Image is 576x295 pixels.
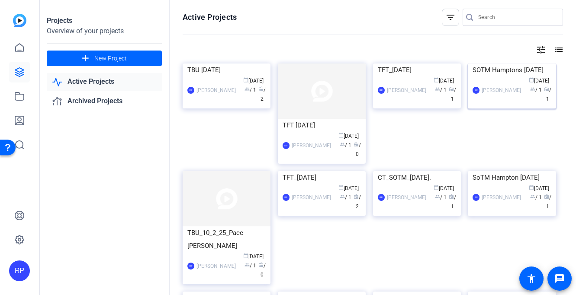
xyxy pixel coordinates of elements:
span: New Project [94,54,127,63]
div: RP [378,194,385,201]
div: [PERSON_NAME] [387,86,426,95]
div: RP [9,260,30,281]
span: / 1 [340,194,351,200]
span: [DATE] [243,254,264,260]
a: Active Projects [47,73,162,91]
mat-icon: message [554,273,565,284]
span: / 1 [435,87,447,93]
div: [PERSON_NAME] [482,86,521,95]
span: / 0 [258,263,266,278]
span: [DATE] [434,185,454,191]
div: [PERSON_NAME] [387,193,426,202]
div: SoTM Hampton [DATE] [473,171,551,184]
span: group [245,262,250,267]
input: Search [478,12,556,22]
span: [DATE] [529,78,549,84]
span: [DATE] [529,185,549,191]
div: RP [378,87,385,94]
span: group [340,194,345,199]
mat-icon: filter_list [445,12,456,22]
div: [PERSON_NAME] [196,86,236,95]
span: group [530,194,535,199]
span: radio [544,194,549,199]
span: radio [449,194,454,199]
span: group [435,86,440,92]
span: radio [354,194,359,199]
div: RP [473,87,479,94]
div: RP [187,263,194,270]
div: Projects [47,16,162,26]
span: / 0 [354,142,361,157]
span: / 1 [245,87,256,93]
mat-icon: tune [536,44,546,55]
span: calendar_today [529,185,534,190]
span: / 2 [354,194,361,209]
mat-icon: accessibility [526,273,537,284]
span: group [530,86,535,92]
span: [DATE] [434,78,454,84]
div: TFT [DATE] [283,119,361,132]
span: calendar_today [243,77,248,82]
span: calendar_today [434,77,439,82]
mat-icon: add [80,53,91,64]
h1: Active Projects [183,12,237,22]
span: / 1 [245,263,256,269]
span: / 1 [449,194,456,209]
span: [DATE] [338,133,359,139]
span: / 1 [530,194,542,200]
button: New Project [47,51,162,66]
span: / 1 [530,87,542,93]
div: RP [283,194,290,201]
span: / 1 [544,87,551,102]
span: / 1 [544,194,551,209]
span: group [340,142,345,147]
span: [DATE] [338,185,359,191]
div: TFT_[DATE] [283,171,361,184]
span: calendar_today [338,133,344,138]
div: TFT_[DATE] [378,63,456,76]
span: / 2 [258,87,266,102]
img: blue-gradient.svg [13,14,26,27]
span: / 1 [449,87,456,102]
span: radio [449,86,454,92]
span: [DATE] [243,78,264,84]
span: group [245,86,250,92]
div: TBU [DATE] [187,63,266,76]
div: CT_SOTM_[DATE]. [378,171,456,184]
div: RP [473,194,479,201]
span: / 1 [435,194,447,200]
div: RP [187,87,194,94]
span: radio [258,86,264,92]
span: calendar_today [243,253,248,258]
span: radio [544,86,549,92]
div: RP [283,142,290,149]
div: [PERSON_NAME] [196,262,236,270]
a: Archived Projects [47,92,162,110]
div: [PERSON_NAME] [292,141,331,150]
span: group [435,194,440,199]
div: [PERSON_NAME] [292,193,331,202]
span: radio [354,142,359,147]
mat-icon: list [553,44,563,55]
span: calendar_today [529,77,534,82]
div: [PERSON_NAME] [482,193,521,202]
span: calendar_today [338,185,344,190]
span: / 1 [340,142,351,148]
span: radio [258,262,264,267]
div: TBU_10_2_25_Pace [PERSON_NAME] [187,226,266,252]
div: SOTM Hamptons [DATE] [473,63,551,76]
div: Overview of your projects [47,26,162,36]
span: calendar_today [434,185,439,190]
